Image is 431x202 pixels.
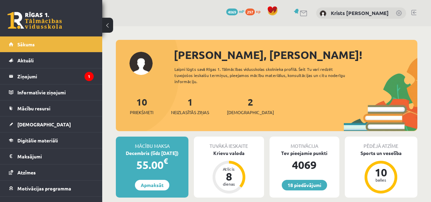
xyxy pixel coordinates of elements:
div: balles [371,178,391,182]
span: mP [239,9,244,14]
a: Sākums [9,36,94,52]
span: 4069 [226,9,238,15]
a: Ziņojumi1 [9,68,94,84]
div: Krievu valoda [194,150,264,157]
span: Priekšmeti [130,109,153,116]
a: Motivācijas programma [9,181,94,196]
div: Atlicis [219,167,239,171]
a: Mācību resursi [9,100,94,116]
span: Mācību resursi [17,105,50,111]
a: 1Neizlasītās ziņas [171,96,209,116]
a: 4069 mP [226,9,244,14]
a: 10Priekšmeti [130,96,153,116]
div: [PERSON_NAME], [PERSON_NAME]! [174,47,417,63]
a: Apmaksāt [135,180,169,190]
div: Laipni lūgts savā Rīgas 1. Tālmācības vidusskolas skolnieka profilā. Šeit Tu vari redzēt tuvojošo... [174,66,355,84]
div: Motivācija [270,137,339,150]
a: Maksājumi [9,149,94,164]
span: Sākums [17,41,35,47]
span: [DEMOGRAPHIC_DATA] [227,109,274,116]
span: Aktuāli [17,57,34,63]
a: Informatīvie ziņojumi [9,84,94,100]
div: 8 [219,171,239,182]
div: Decembris (līdz [DATE]) [116,150,188,157]
div: Sports un veselība [345,150,417,157]
a: 18 piedāvājumi [282,180,327,190]
a: Atzīmes [9,165,94,180]
a: Rīgas 1. Tālmācības vidusskola [7,12,62,29]
span: [DEMOGRAPHIC_DATA] [17,121,71,127]
span: Atzīmes [17,169,36,175]
a: 297 xp [245,9,264,14]
i: 1 [84,72,94,81]
legend: Informatīvie ziņojumi [17,84,94,100]
div: Tev pieejamie punkti [270,150,339,157]
div: 4069 [270,157,339,173]
span: 297 [245,9,255,15]
div: Tuvākā ieskaite [194,137,264,150]
a: Digitālie materiāli [9,133,94,148]
a: [DEMOGRAPHIC_DATA] [9,116,94,132]
div: dienas [219,182,239,186]
a: Aktuāli [9,52,94,68]
a: Krists [PERSON_NAME] [331,10,389,16]
span: € [164,156,168,166]
span: xp [256,9,260,14]
a: Sports un veselība 10 balles [345,150,417,195]
a: Krievu valoda Atlicis 8 dienas [194,150,264,195]
div: 10 [371,167,391,178]
div: Mācību maksa [116,137,188,150]
div: Pēdējā atzīme [345,137,417,150]
img: Krists Andrejs Zeile [320,10,326,17]
legend: Maksājumi [17,149,94,164]
span: Digitālie materiāli [17,137,58,143]
a: 2[DEMOGRAPHIC_DATA] [227,96,274,116]
span: Neizlasītās ziņas [171,109,209,116]
legend: Ziņojumi [17,68,94,84]
span: Motivācijas programma [17,185,71,191]
div: 55.00 [116,157,188,173]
